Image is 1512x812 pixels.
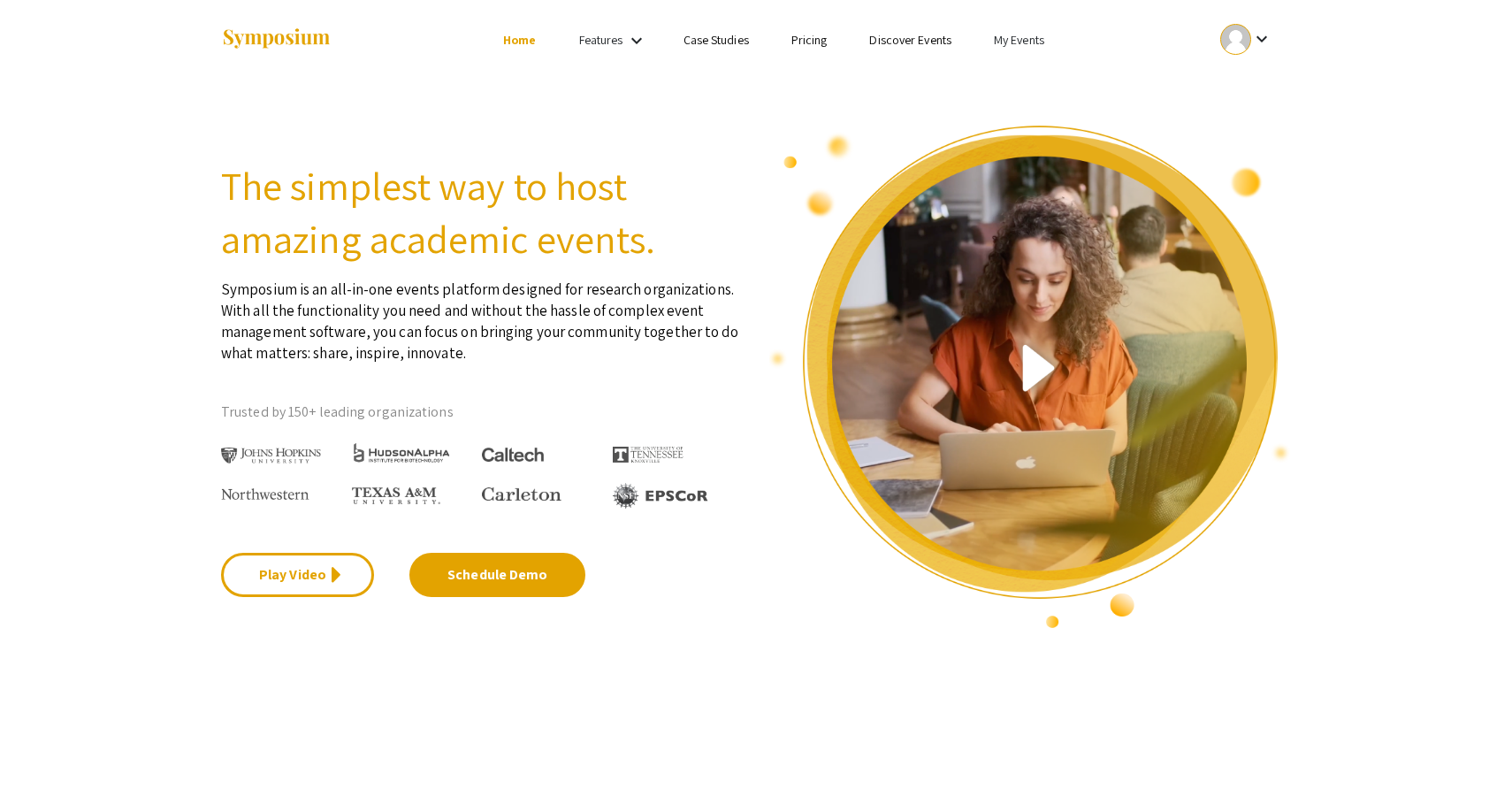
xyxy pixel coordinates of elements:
[221,448,321,464] img: Johns Hopkins University
[1202,19,1291,59] button: Expand account dropdown
[626,30,647,51] mat-icon: Expand Features list
[221,399,743,425] p: Trusted by 150+ leading organizations
[791,32,828,48] a: Pricing
[221,159,743,265] h2: The simplest way to host amazing academic events.
[221,265,743,364] p: Symposium is an all-in-one events platform designed for research organizations. With all the func...
[409,553,585,597] a: Schedule Demo
[221,553,374,597] a: Play Video
[769,124,1291,630] img: video overview of Symposium
[613,447,683,463] img: The University of Tennessee
[221,27,332,51] img: Symposium by ForagerOne
[1251,28,1272,50] mat-icon: Expand account dropdown
[482,487,561,502] img: Carleton
[613,483,710,509] img: EPSCOR
[503,32,536,48] a: Home
[683,32,749,48] a: Case Studies
[221,488,309,499] img: Northwestern
[869,32,951,48] a: Discover Events
[994,32,1044,48] a: My Events
[352,442,452,463] img: HudsonAlpha
[579,32,623,48] a: Features
[352,487,440,505] img: Texas A&M University
[482,448,544,463] img: Caltech
[13,732,75,799] iframe: Chat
